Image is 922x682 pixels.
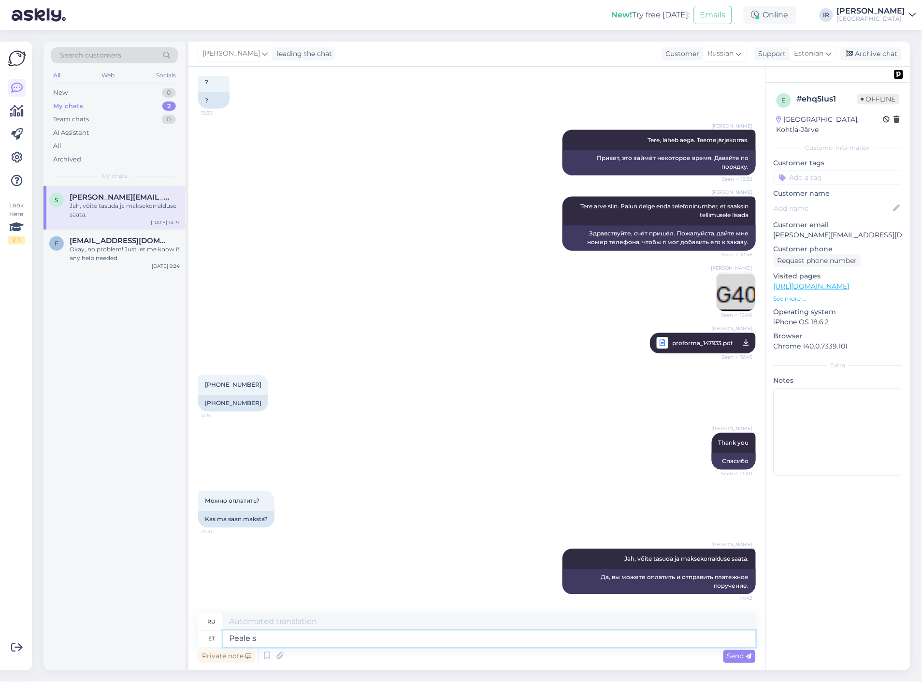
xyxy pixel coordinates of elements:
[711,425,753,433] span: [PERSON_NAME]
[273,49,332,59] div: leading the chat
[162,88,176,98] div: 0
[198,511,274,528] div: Kas ma saan maksta?
[562,150,756,175] div: Привет, это займёт некоторое время. Давайте по порядку.
[857,94,900,104] span: Offline
[774,331,903,341] p: Browser
[717,251,753,259] span: Seen ✓ 12:46
[744,6,796,24] div: Online
[223,631,756,647] textarea: Peale s
[672,337,733,349] span: proforma_147933.pdf
[60,50,121,60] span: Search customers
[711,541,753,549] span: [PERSON_NAME]
[580,203,750,219] span: Tere arve siin. Palun öelge enda telefoninumber, et saaksin tellimusele lisada
[53,141,61,151] div: All
[8,201,25,245] div: Look Here
[717,176,753,183] span: Seen ✓ 12:32
[205,381,261,389] span: [PHONE_NUMBER]
[53,88,68,98] div: New
[201,528,237,536] span: 14:31
[100,69,117,82] div: Web
[101,172,128,180] span: My chats
[774,220,903,230] p: Customer email
[624,555,749,563] span: Jah, võite tasuda ja maksekorralduse saata.
[70,193,170,202] span: sergey.makaryan@axs.eu
[837,7,906,15] div: [PERSON_NAME]
[53,115,89,124] div: Team chats
[70,202,180,219] div: Jah, võite tasuda ja maksekorralduse saata.
[774,189,903,199] p: Customer name
[55,196,58,203] span: s
[612,9,690,21] div: Try free [DATE]:
[8,49,26,68] img: Askly Logo
[201,412,237,420] span: 12:51
[774,282,850,290] a: [URL][DOMAIN_NAME]
[820,8,833,22] div: IR
[774,170,903,185] input: Add a tag
[53,155,81,164] div: Archived
[774,361,903,370] div: Extra
[205,497,259,505] span: Можно оплатить?
[774,203,892,214] input: Add name
[774,341,903,351] p: Chrome 140.0.7339.101
[162,115,176,124] div: 0
[716,312,752,319] span: Seen ✓ 12:46
[612,10,633,19] b: New!
[719,439,749,447] span: Thank you
[55,240,58,247] span: f
[774,144,903,152] div: Customer information
[51,69,62,82] div: All
[711,189,753,196] span: [PERSON_NAME]
[717,595,753,602] span: 14:42
[774,307,903,317] p: Operating system
[201,109,237,116] span: 12:32
[794,48,824,59] span: Estonian
[708,48,734,59] span: Russian
[774,376,903,386] p: Notes
[717,351,753,363] span: Seen ✓ 12:46
[774,230,903,240] p: [PERSON_NAME][EMAIL_ADDRESS][DOMAIN_NAME]
[837,7,916,23] a: [PERSON_NAME][GEOGRAPHIC_DATA]
[151,219,180,226] div: [DATE] 14:31
[797,93,857,105] div: # ehq5lus1
[662,49,700,59] div: Customer
[162,102,176,111] div: 2
[70,236,170,245] span: fortevar@gmail.com
[198,395,268,412] div: [PHONE_NUMBER]
[774,317,903,327] p: iPhone OS 18.6.2
[717,470,753,478] span: Seen ✓ 13:40
[755,49,786,59] div: Support
[207,614,216,630] div: ru
[712,453,756,470] div: Спасибо
[8,236,25,245] div: 1 / 3
[53,102,83,111] div: My chats
[648,136,749,144] span: Tere, läheb aega. Teeme järjekorras.
[837,15,906,23] div: [GEOGRAPHIC_DATA]
[774,294,903,303] p: See more ...
[777,115,883,135] div: [GEOGRAPHIC_DATA], Kohtla-Järve
[198,92,230,109] div: ?
[711,122,753,130] span: [PERSON_NAME]
[711,265,752,272] span: [PERSON_NAME]
[70,245,180,262] div: Okay, no problem! Just let me know if any help needed.
[53,128,89,138] div: AI Assistant
[782,97,786,104] span: e
[152,262,180,270] div: [DATE] 9:24
[774,271,903,281] p: Visited pages
[717,273,755,311] img: Attachment
[208,631,215,647] div: et
[774,254,861,267] div: Request phone number
[727,652,752,661] span: Send
[154,69,178,82] div: Socials
[198,650,255,663] div: Private note
[774,244,903,254] p: Customer phone
[650,333,756,354] a: [PERSON_NAME]proforma_147933.pdfSeen ✓ 12:46
[841,47,902,60] div: Archive chat
[694,6,732,24] button: Emails
[205,78,208,86] span: ?
[774,158,903,168] p: Customer tags
[562,569,756,595] div: Да, вы можете оплатить и отправить платежное поручение.
[562,226,756,251] div: Здравствуйте, счёт пришёл. Пожалуйста, дайте мне номер телефона, чтобы я мог добавить его к заказу.
[894,70,903,79] img: pd
[711,325,753,333] span: [PERSON_NAME]
[202,48,260,59] span: [PERSON_NAME]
